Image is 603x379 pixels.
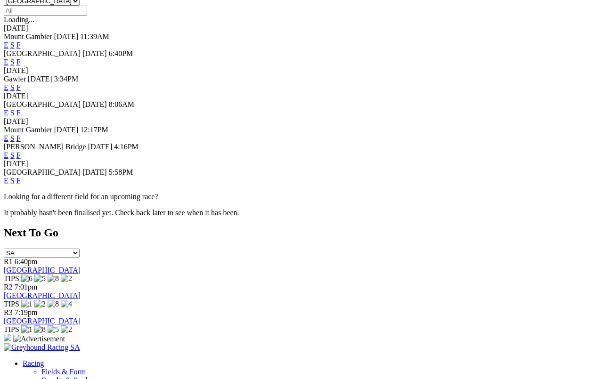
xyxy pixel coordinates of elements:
a: F [16,151,21,159]
span: 4:16PM [114,143,139,151]
span: 5:58PM [109,168,133,176]
img: 5 [34,274,46,283]
a: S [10,151,15,159]
span: 3:34PM [54,75,79,83]
a: [GEOGRAPHIC_DATA] [4,317,81,325]
a: E [4,109,8,117]
span: TIPS [4,274,19,282]
img: 1 [21,325,33,334]
a: F [16,83,21,91]
div: [DATE] [4,117,599,126]
a: E [4,134,8,142]
div: [DATE] [4,160,599,168]
img: 2 [34,300,46,308]
img: Advertisement [13,335,65,343]
span: [DATE] [82,168,107,176]
span: R1 [4,258,13,266]
a: S [10,58,15,66]
span: [DATE] [82,49,107,57]
a: E [4,58,8,66]
input: Select date [4,6,87,16]
span: R2 [4,283,13,291]
a: S [10,109,15,117]
p: Looking for a different field for an upcoming race? [4,193,599,201]
a: F [16,134,21,142]
a: [GEOGRAPHIC_DATA] [4,291,81,299]
span: R3 [4,308,13,316]
img: 15187_Greyhounds_GreysPlayCentral_Resize_SA_WebsiteBanner_300x115_2025.jpg [4,334,11,341]
a: E [4,177,8,185]
a: Fields & Form [41,368,86,376]
span: 6:40pm [15,258,38,266]
span: [GEOGRAPHIC_DATA] [4,100,81,108]
span: [PERSON_NAME] Bridge [4,143,86,151]
span: [DATE] [54,32,79,40]
span: 11:39AM [80,32,109,40]
img: 2 [61,274,72,283]
div: [DATE] [4,92,599,100]
span: [GEOGRAPHIC_DATA] [4,49,81,57]
span: Mount Gambier [4,32,52,40]
div: [DATE] [4,66,599,75]
h2: Next To Go [4,226,599,239]
img: 4 [61,300,72,308]
span: Gawler [4,75,26,83]
a: F [16,109,21,117]
a: F [16,41,21,49]
span: 6:40PM [109,49,133,57]
span: Mount Gambier [4,126,52,134]
img: 6 [21,274,33,283]
img: 1 [21,300,33,308]
a: S [10,134,15,142]
a: E [4,41,8,49]
img: 2 [61,325,72,334]
a: S [10,177,15,185]
partial: It probably hasn't been finalised yet. Check back later to see when it has been. [4,209,239,217]
a: E [4,151,8,159]
span: TIPS [4,300,19,308]
img: Greyhound Racing SA [4,343,80,352]
a: S [10,83,15,91]
img: 8 [34,325,46,334]
a: Racing [23,359,44,367]
a: S [10,41,15,49]
span: [DATE] [82,100,107,108]
span: [DATE] [54,126,79,134]
span: 7:19pm [15,308,38,316]
img: 8 [48,274,59,283]
span: 7:01pm [15,283,38,291]
span: [DATE] [28,75,52,83]
span: Loading... [4,16,34,24]
a: E [4,83,8,91]
span: [GEOGRAPHIC_DATA] [4,168,81,176]
a: [GEOGRAPHIC_DATA] [4,266,81,274]
span: TIPS [4,325,19,333]
a: F [16,58,21,66]
div: [DATE] [4,24,599,32]
span: 12:17PM [80,126,108,134]
img: 8 [48,300,59,308]
span: 8:06AM [109,100,134,108]
span: [DATE] [88,143,113,151]
a: F [16,177,21,185]
img: 5 [48,325,59,334]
